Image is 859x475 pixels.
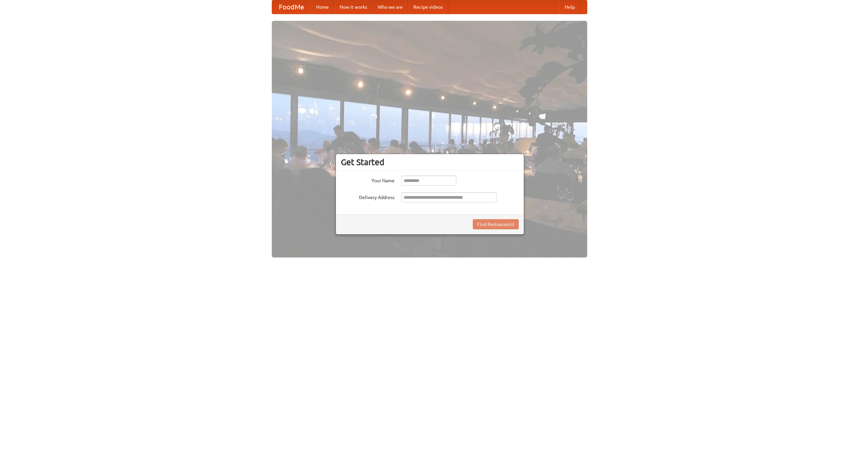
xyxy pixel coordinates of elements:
a: Help [559,0,580,14]
label: Delivery Address [341,192,395,201]
button: Find Restaurants! [473,219,519,229]
a: How it works [334,0,372,14]
a: FoodMe [272,0,311,14]
a: Home [311,0,334,14]
label: Your Name [341,176,395,184]
a: Recipe videos [408,0,448,14]
h3: Get Started [341,157,519,167]
a: Who we are [372,0,408,14]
